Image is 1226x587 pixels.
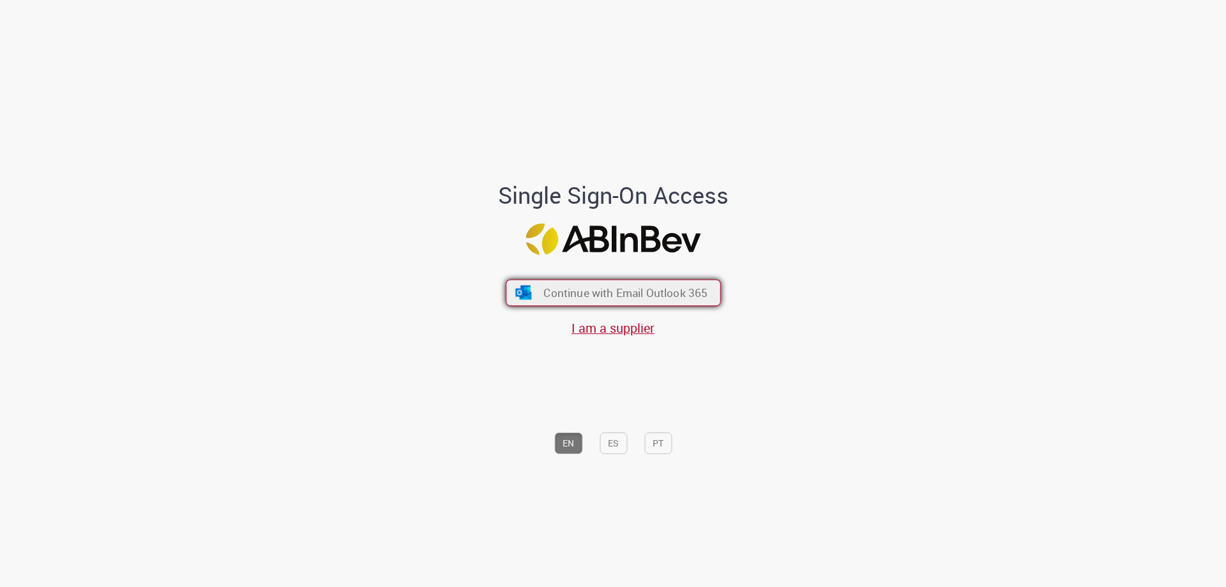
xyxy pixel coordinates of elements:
[554,432,582,454] button: EN
[600,432,627,454] button: ES
[571,319,655,337] a: I am a supplier
[543,286,708,300] span: Continue with Email Outlook 365
[506,280,721,307] button: ícone Azure/Microsoft 360 Continue with Email Outlook 365
[644,432,672,454] button: PT
[436,183,791,208] h1: Single Sign-On Access
[526,224,700,255] img: Logo ABInBev
[514,286,533,300] img: ícone Azure/Microsoft 360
